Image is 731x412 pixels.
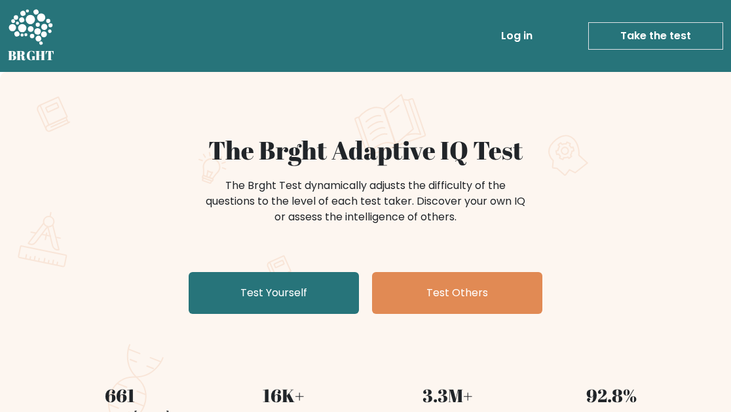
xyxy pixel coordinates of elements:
[372,272,542,314] a: Test Others
[202,178,529,225] div: The Brght Test dynamically adjusts the difficulty of the questions to the level of each test take...
[537,382,685,409] div: 92.8%
[373,382,521,409] div: 3.3M+
[8,48,55,63] h5: BRGHT
[496,23,538,49] a: Log in
[189,272,359,314] a: Test Yourself
[46,382,194,409] div: 661
[588,22,723,50] a: Take the test
[46,135,685,165] h1: The Brght Adaptive IQ Test
[8,5,55,67] a: BRGHT
[210,382,358,409] div: 16K+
